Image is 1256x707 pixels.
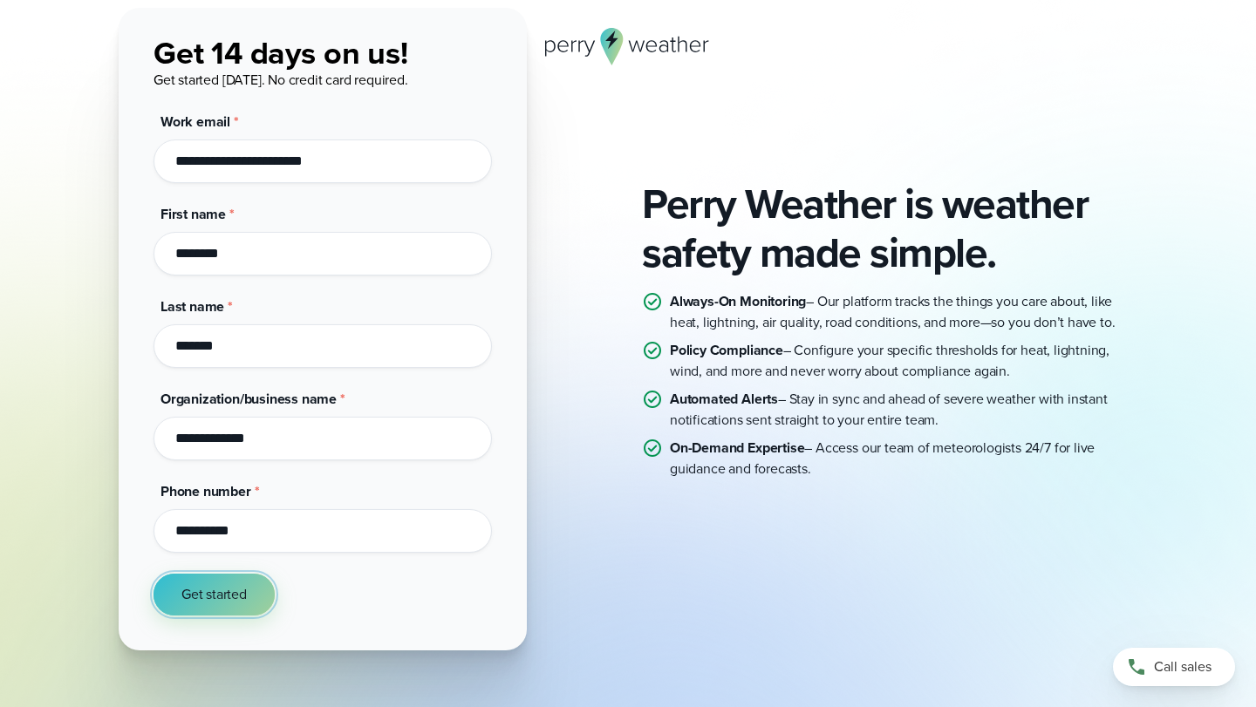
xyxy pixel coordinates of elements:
strong: Automated Alerts [670,389,778,409]
span: Get started [181,584,247,605]
span: First name [160,204,226,224]
h2: Perry Weather is weather safety made simple. [642,180,1137,277]
strong: Always-On Monitoring [670,291,806,311]
p: – Configure your specific thresholds for heat, lightning, wind, and more and never worry about co... [670,340,1137,382]
span: Work email [160,112,230,132]
span: Get started [DATE]. No credit card required. [154,70,408,90]
span: Phone number [160,481,251,501]
strong: On-Demand Expertise [670,438,804,458]
button: Get started [154,574,275,615]
p: – Access our team of meteorologists 24/7 for live guidance and forecasts. [670,438,1137,479]
a: Call sales [1113,648,1235,686]
p: – Stay in sync and ahead of severe weather with instant notifications sent straight to your entir... [670,389,1137,431]
p: – Our platform tracks the things you care about, like heat, lightning, air quality, road conditio... [670,291,1137,333]
strong: Policy Compliance [670,340,783,360]
span: Organization/business name [160,389,337,409]
span: Last name [160,296,224,316]
span: Call sales [1154,656,1212,677]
